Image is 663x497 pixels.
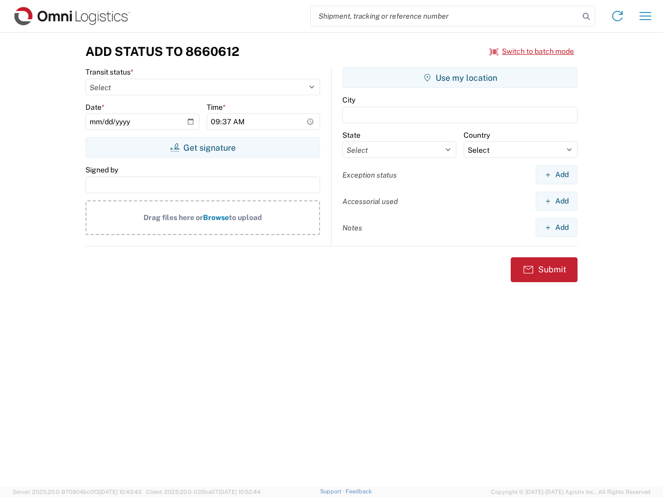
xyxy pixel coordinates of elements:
[536,192,578,211] button: Add
[491,487,651,496] span: Copyright © [DATE]-[DATE] Agistix Inc., All Rights Reserved
[229,213,262,222] span: to upload
[219,489,261,495] span: [DATE] 10:52:44
[99,489,141,495] span: [DATE] 10:43:43
[342,95,355,105] label: City
[146,489,261,495] span: Client: 2025.20.0-035ba07
[342,197,398,206] label: Accessorial used
[536,165,578,184] button: Add
[320,488,346,494] a: Support
[342,170,397,180] label: Exception status
[464,130,490,140] label: Country
[342,223,362,232] label: Notes
[203,213,229,222] span: Browse
[85,103,105,112] label: Date
[85,44,239,59] h3: Add Status to 8660612
[85,137,320,158] button: Get signature
[489,43,574,60] button: Switch to batch mode
[311,6,579,26] input: Shipment, tracking or reference number
[342,67,578,88] button: Use my location
[85,165,118,174] label: Signed by
[12,489,141,495] span: Server: 2025.20.0-970904bc0f3
[207,103,226,112] label: Time
[511,257,578,282] button: Submit
[85,67,134,77] label: Transit status
[536,218,578,237] button: Add
[143,213,203,222] span: Drag files here or
[342,130,361,140] label: State
[345,488,372,494] a: Feedback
